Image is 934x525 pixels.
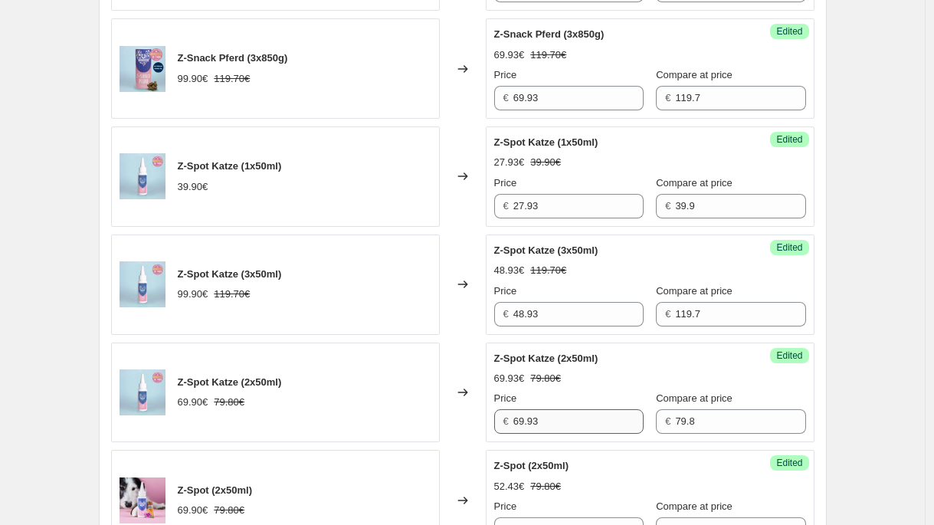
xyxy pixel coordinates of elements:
[530,371,561,386] strike: 79.80€
[214,287,250,302] strike: 119.70€
[503,200,509,212] span: €
[665,308,670,320] span: €
[656,285,732,297] span: Compare at price
[494,28,605,40] span: Z-Snack Pferd (3x850g)
[494,69,517,80] span: Price
[494,48,525,63] div: 69.93€
[214,503,244,518] strike: 79.80€
[776,133,802,146] span: Edited
[178,52,288,64] span: Z-Snack Pferd (3x850g)
[656,177,732,189] span: Compare at price
[656,69,732,80] span: Compare at price
[503,415,509,427] span: €
[178,484,253,496] span: Z-Spot (2x50ml)
[178,160,282,172] span: Z-Spot Katze (1x50ml)
[665,200,670,212] span: €
[178,179,208,195] div: 39.90€
[120,261,165,307] img: Z_Spot-Katze_80x.jpg
[178,503,208,518] div: 69.90€
[494,460,569,471] span: Z-Spot (2x50ml)
[656,500,732,512] span: Compare at price
[178,395,208,410] div: 69.90€
[665,415,670,427] span: €
[494,155,525,170] div: 27.93€
[503,308,509,320] span: €
[494,263,525,278] div: 48.93€
[178,268,282,280] span: Z-Spot Katze (3x50ml)
[776,349,802,362] span: Edited
[120,369,165,415] img: Z_Spot-Katze_80x.jpg
[214,71,250,87] strike: 119.70€
[503,92,509,103] span: €
[120,153,165,199] img: Z_Spot-Katze_80x.jpg
[178,287,208,302] div: 99.90€
[656,392,732,404] span: Compare at price
[494,244,598,256] span: Z-Spot Katze (3x50ml)
[494,177,517,189] span: Price
[494,500,517,512] span: Price
[530,155,561,170] strike: 39.90€
[178,71,208,87] div: 99.90€
[494,479,525,494] div: 52.43€
[178,376,282,388] span: Z-Spot Katze (2x50ml)
[214,395,244,410] strike: 79.80€
[494,392,517,404] span: Price
[776,457,802,469] span: Edited
[530,263,566,278] strike: 119.70€
[120,477,165,523] img: Z_Spot_Hund_80x.jpg
[665,92,670,103] span: €
[494,353,598,364] span: Z-Spot Katze (2x50ml)
[530,479,561,494] strike: 79.80€
[776,25,802,38] span: Edited
[530,48,566,63] strike: 119.70€
[494,285,517,297] span: Price
[776,241,802,254] span: Edited
[494,136,598,148] span: Z-Spot Katze (1x50ml)
[494,371,525,386] div: 69.93€
[120,46,165,92] img: Z_Snack_Pferd_80x.png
